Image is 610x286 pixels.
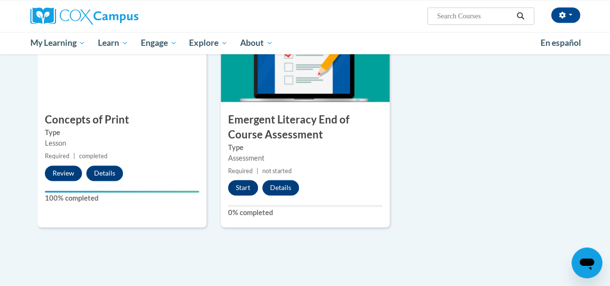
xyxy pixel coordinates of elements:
button: Search [513,10,528,22]
span: My Learning [30,37,85,49]
a: Explore [183,32,234,54]
button: Account Settings [551,7,580,23]
a: Cox Campus [30,7,204,25]
span: Learn [98,37,128,49]
div: Assessment [228,153,382,163]
span: Required [228,167,253,175]
div: Main menu [23,32,587,54]
span: About [240,37,273,49]
button: Details [262,180,299,195]
a: My Learning [24,32,92,54]
span: | [73,152,75,160]
img: Cox Campus [30,7,138,25]
label: Type [45,127,199,138]
a: About [234,32,279,54]
label: Type [228,142,382,153]
a: Engage [135,32,183,54]
span: Engage [141,37,177,49]
span: completed [79,152,108,160]
button: Details [86,165,123,181]
a: Learn [92,32,135,54]
span: Explore [189,37,228,49]
span: En español [541,38,581,48]
iframe: Button to launch messaging window [571,247,602,278]
span: Required [45,152,69,160]
div: Your progress [45,191,199,192]
input: Search Courses [436,10,513,22]
h3: Concepts of Print [38,112,206,127]
label: 0% completed [228,207,382,218]
h3: Emergent Literacy End of Course Assessment [221,112,390,142]
button: Review [45,165,82,181]
label: 100% completed [45,192,199,203]
span: not started [262,167,292,175]
a: En español [534,33,587,53]
button: Start [228,180,258,195]
span: | [257,167,258,175]
div: Lesson [45,138,199,149]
